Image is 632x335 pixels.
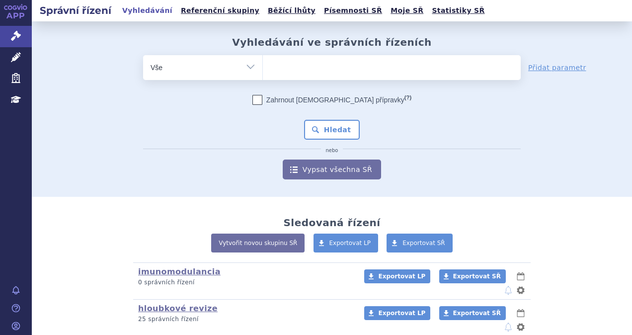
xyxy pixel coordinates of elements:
a: imunomodulancia [138,267,221,276]
button: lhůty [516,270,526,282]
span: Exportovat LP [378,310,425,317]
button: nastavení [516,284,526,296]
a: Exportovat LP [364,306,430,320]
a: Vypsat všechna SŘ [283,160,381,179]
a: Přidat parametr [528,63,586,73]
a: Exportovat LP [314,234,379,252]
span: Exportovat SŘ [453,273,501,280]
a: Písemnosti SŘ [321,4,385,17]
span: Exportovat SŘ [402,240,445,247]
h2: Správní řízení [32,3,119,17]
button: lhůty [516,307,526,319]
button: notifikace [503,284,513,296]
a: Vytvořit novou skupinu SŘ [211,234,305,252]
span: Exportovat LP [329,240,371,247]
h2: Vyhledávání ve správních řízeních [232,36,432,48]
p: 25 správních řízení [138,315,351,324]
button: Hledat [304,120,360,140]
a: Běžící lhůty [265,4,318,17]
a: Exportovat SŘ [387,234,453,252]
a: Exportovat SŘ [439,306,506,320]
a: Exportovat SŘ [439,269,506,283]
button: notifikace [503,321,513,333]
h2: Sledovaná řízení [283,217,380,229]
a: Vyhledávání [119,4,175,17]
button: nastavení [516,321,526,333]
a: hloubkové revize [138,304,218,313]
p: 0 správních řízení [138,278,351,287]
a: Exportovat LP [364,269,430,283]
span: Exportovat SŘ [453,310,501,317]
span: Exportovat LP [378,273,425,280]
i: nebo [321,148,343,154]
a: Referenční skupiny [178,4,262,17]
a: Moje SŘ [388,4,426,17]
label: Zahrnout [DEMOGRAPHIC_DATA] přípravky [252,95,411,105]
abbr: (?) [404,94,411,101]
a: Statistiky SŘ [429,4,487,17]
